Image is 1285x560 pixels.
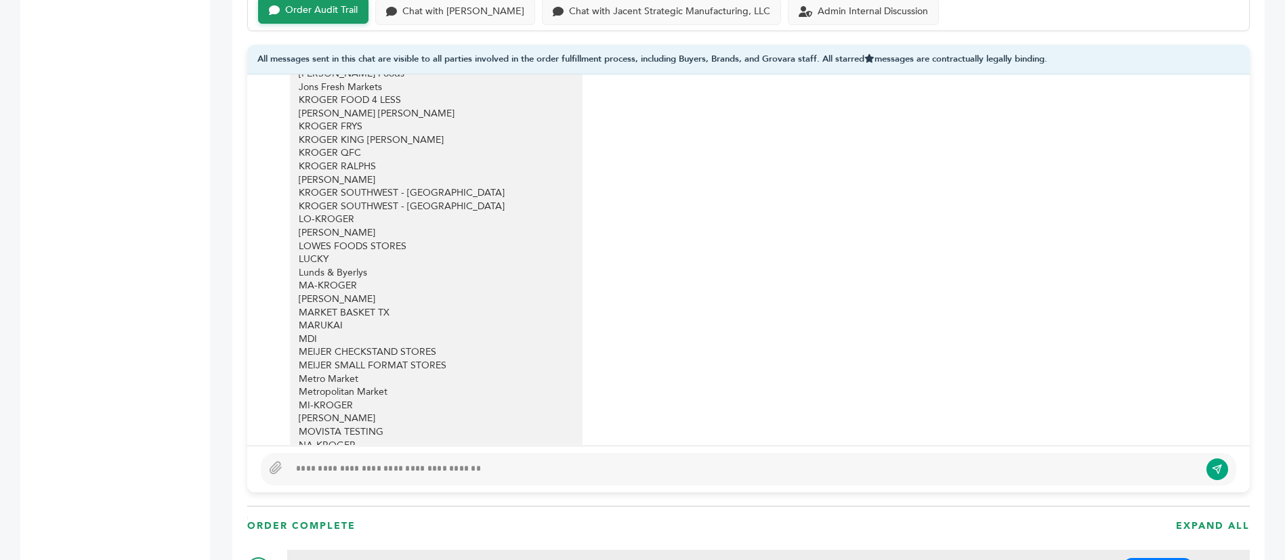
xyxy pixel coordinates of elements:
div: Order Audit Trail [285,5,358,16]
div: Admin Internal Discussion [818,6,928,18]
div: All messages sent in this chat are visible to all parties involved in the order fulfillment proce... [247,45,1250,75]
h3: EXPAND ALL [1176,519,1250,533]
div: Chat with [PERSON_NAME] [402,6,524,18]
h3: ORDER COMPLETE [247,519,356,533]
div: Chat with Jacent Strategic Manufacturing, LLC [569,6,770,18]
